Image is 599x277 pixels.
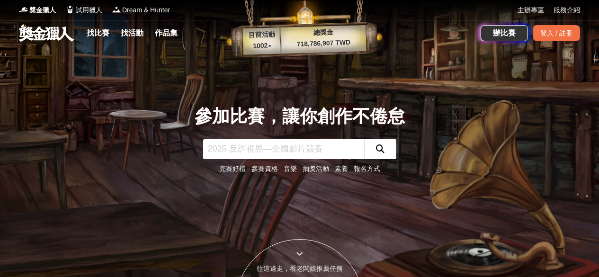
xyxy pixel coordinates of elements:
input: 2025 反詐視界—全國影片競賽 [203,139,364,159]
a: 報名方式 [354,165,380,172]
a: 抽獎活動 [303,165,329,172]
img: Logo [19,5,28,14]
a: 素養 [335,165,348,172]
a: Logo獎金獵人 [19,5,56,15]
a: 完賽好禮 [219,165,246,172]
span: 試用獵人 [76,5,102,15]
a: 作品集 [151,27,181,40]
span: 獎金獵人 [29,5,56,15]
div: 登入 / 註冊 [533,25,580,41]
div: 往這邊走，看老闆娘推薦任務 [236,264,363,274]
a: 音樂 [284,165,297,172]
p: 718,786,907 TWD [281,37,367,50]
a: 找比賽 [83,27,113,40]
div: 參加比賽，讓你創作不倦怠 [195,103,405,130]
span: Dream & Hunter [122,5,170,15]
p: 1002 ▴ [243,40,281,52]
a: 主辦專區 [518,5,544,15]
a: Logo試用獵人 [65,5,102,15]
a: 參賽資格 [251,165,278,172]
a: 服務介紹 [554,5,580,15]
img: Logo [65,5,75,14]
a: LogoDream & Hunter [112,5,170,15]
p: 總獎金 [280,26,366,39]
p: 目前活動 [242,29,281,41]
a: 找活動 [117,27,147,40]
a: 辦比賽 [481,25,528,41]
img: Logo [112,5,121,14]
